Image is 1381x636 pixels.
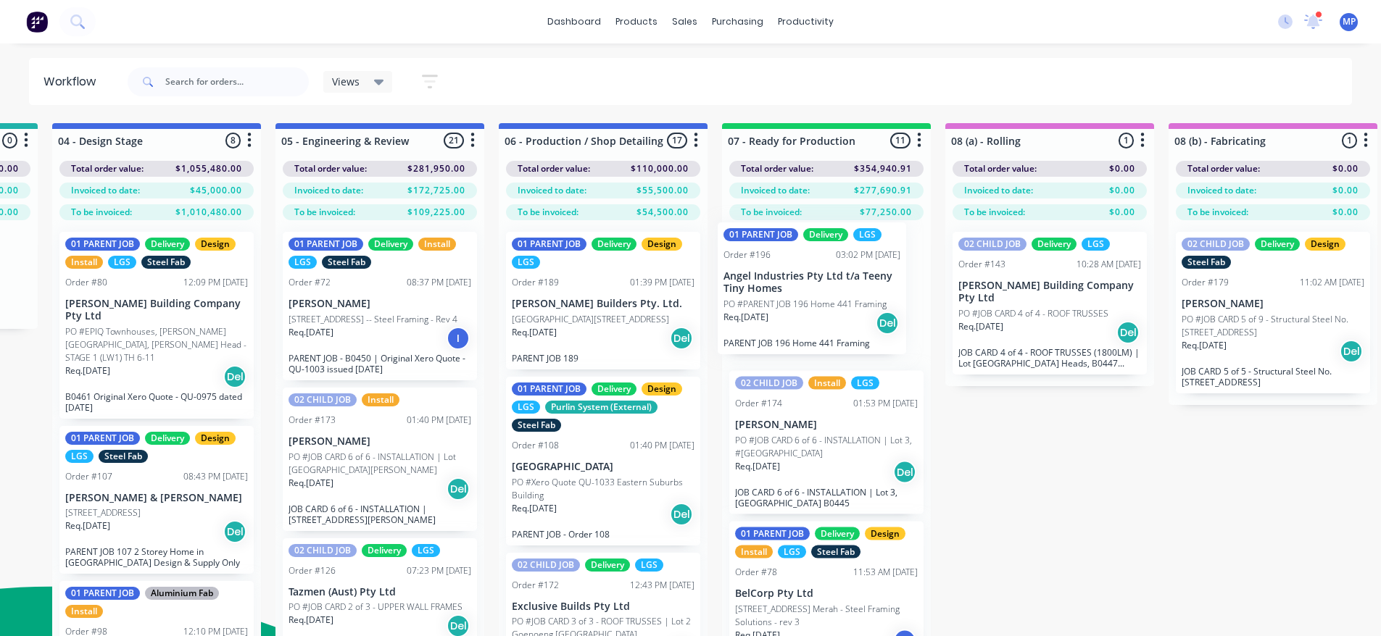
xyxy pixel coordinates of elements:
[43,73,103,91] div: Workflow
[175,206,242,219] span: $1,010,480.00
[854,184,912,197] span: $277,690.91
[964,206,1025,219] span: To be invoiced:
[71,162,144,175] span: Total order value:
[518,162,590,175] span: Total order value:
[964,162,1037,175] span: Total order value:
[608,11,665,33] div: products
[860,206,912,219] span: $77,250.00
[636,184,689,197] span: $55,500.00
[407,206,465,219] span: $109,225.00
[1187,162,1260,175] span: Total order value:
[294,162,367,175] span: Total order value:
[1343,15,1356,28] span: MP
[26,11,48,33] img: Factory
[771,11,841,33] div: productivity
[165,67,309,96] input: Search for orders...
[71,184,140,197] span: Invoiced to date:
[705,11,771,33] div: purchasing
[964,184,1033,197] span: Invoiced to date:
[741,206,802,219] span: To be invoiced:
[741,162,813,175] span: Total order value:
[540,11,608,33] a: dashboard
[407,162,465,175] span: $281,950.00
[407,184,465,197] span: $172,725.00
[1332,206,1359,219] span: $0.00
[854,162,912,175] span: $354,940.91
[1187,184,1256,197] span: Invoiced to date:
[1332,184,1359,197] span: $0.00
[636,206,689,219] span: $54,500.00
[1332,162,1359,175] span: $0.00
[190,184,242,197] span: $45,000.00
[631,162,689,175] span: $110,000.00
[71,206,132,219] span: To be invoiced:
[741,184,810,197] span: Invoiced to date:
[1109,162,1135,175] span: $0.00
[175,162,242,175] span: $1,055,480.00
[1187,206,1248,219] span: To be invoiced:
[665,11,705,33] div: sales
[294,184,363,197] span: Invoiced to date:
[1109,206,1135,219] span: $0.00
[518,184,586,197] span: Invoiced to date:
[332,74,360,89] span: Views
[518,206,578,219] span: To be invoiced:
[294,206,355,219] span: To be invoiced:
[1109,184,1135,197] span: $0.00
